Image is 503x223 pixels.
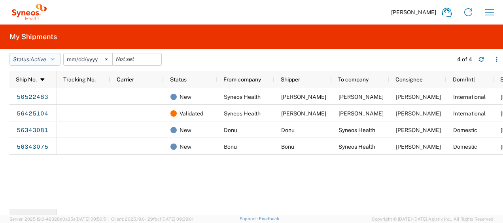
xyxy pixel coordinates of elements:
[281,127,295,133] span: Donu
[396,127,441,133] span: Antoine Kouwonou
[240,216,259,221] a: Support
[16,91,49,104] a: 56522483
[180,138,191,155] span: New
[161,217,193,221] span: [DATE] 09:39:01
[281,94,326,100] span: Antoine Kouwonou
[113,53,161,65] input: Not set
[338,127,375,133] span: Syneos Health
[9,217,108,221] span: Server: 2025.19.0-49328d0a35e
[457,56,472,63] div: 4 of 4
[453,110,486,117] span: International
[396,144,441,150] span: Antoine Kouwonou
[224,127,237,133] span: Donu
[16,108,49,120] a: 56425104
[281,144,294,150] span: Bonu
[395,76,423,83] span: Consignee
[9,32,57,42] h2: My Shipments
[30,56,46,62] span: Active
[170,76,187,83] span: Status
[16,124,49,137] a: 56343081
[453,76,475,83] span: Dom/Intl
[64,53,112,65] input: Not set
[223,76,261,83] span: From company
[453,144,477,150] span: Domestic
[117,76,134,83] span: Carrier
[396,110,441,117] span: Eszter Pollermann
[396,94,441,100] span: Erika Scheidl
[180,89,191,105] span: New
[111,217,193,221] span: Client: 2025.19.0-129fbcf
[338,110,384,117] span: Eszter Pollermann
[224,144,237,150] span: Bonu
[338,94,384,100] span: Erika Scheidl
[224,94,261,100] span: Syneos Health
[180,105,203,122] span: Validated
[9,53,61,66] button: Status:Active
[453,127,477,133] span: Domestic
[281,76,300,83] span: Shipper
[16,141,49,153] a: 56343075
[224,110,261,117] span: Syneos Health
[372,215,494,223] span: Copyright © [DATE]-[DATE] Agistix Inc., All Rights Reserved
[453,94,486,100] span: International
[338,76,369,83] span: To company
[180,122,191,138] span: New
[259,216,279,221] a: Feedback
[281,110,326,117] span: Antoine Kouwonou
[16,76,37,83] span: Ship No.
[391,9,436,16] span: [PERSON_NAME]
[63,76,96,83] span: Tracking No.
[76,217,108,221] span: [DATE] 09:50:51
[338,144,375,150] span: Syneos Health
